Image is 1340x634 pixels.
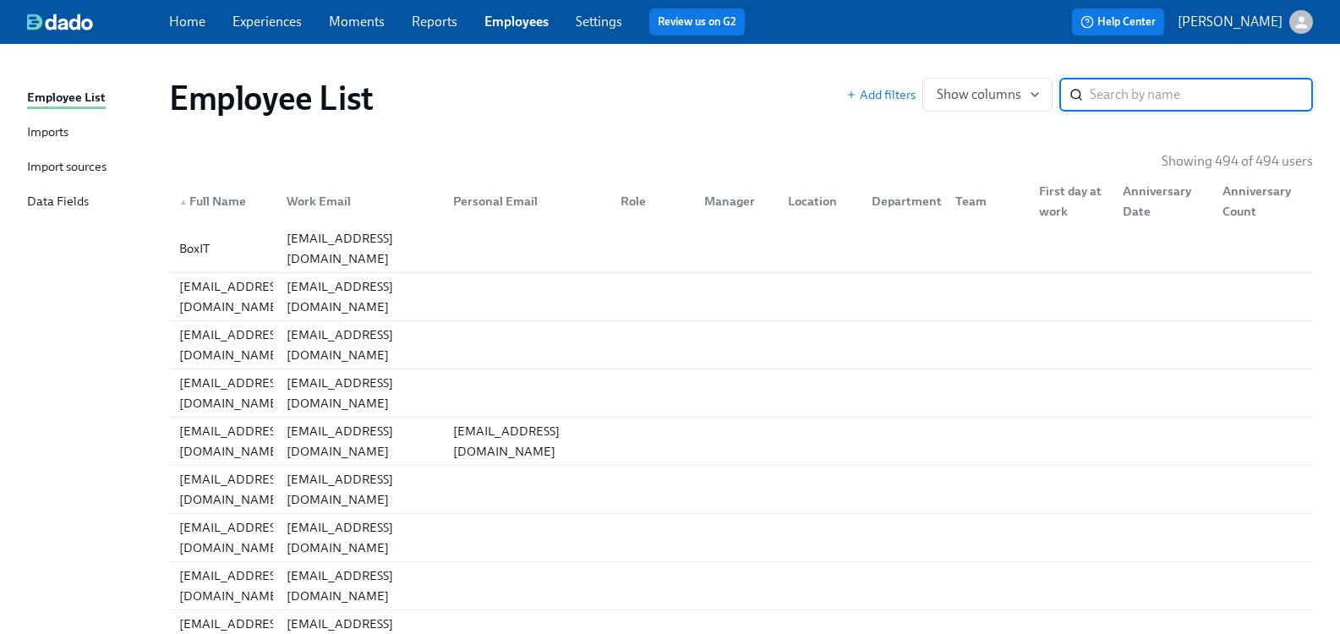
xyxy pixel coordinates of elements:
div: [EMAIL_ADDRESS][DOMAIN_NAME] [172,325,293,365]
div: First day at work [1026,184,1109,218]
a: [EMAIL_ADDRESS][DOMAIN_NAME][EMAIL_ADDRESS][DOMAIN_NAME] [169,321,1313,369]
div: [EMAIL_ADDRESS][DOMAIN_NAME] [280,469,440,510]
p: Showing 494 of 494 users [1162,152,1313,171]
span: Help Center [1080,14,1156,30]
div: [EMAIL_ADDRESS][DOMAIN_NAME] [280,276,440,317]
div: Role [614,191,691,211]
div: Anniversary Count [1209,184,1310,218]
div: [EMAIL_ADDRESS][DOMAIN_NAME] [280,421,440,462]
div: [EMAIL_ADDRESS][DOMAIN_NAME] [446,421,607,462]
div: [EMAIL_ADDRESS][DOMAIN_NAME] [172,469,293,510]
div: [EMAIL_ADDRESS][DOMAIN_NAME][EMAIL_ADDRESS][DOMAIN_NAME] [169,562,1313,609]
a: [EMAIL_ADDRESS][DOMAIN_NAME][EMAIL_ADDRESS][DOMAIN_NAME] [169,273,1313,321]
div: [EMAIL_ADDRESS][DOMAIN_NAME][EMAIL_ADDRESS][DOMAIN_NAME][EMAIL_ADDRESS][DOMAIN_NAME] [169,418,1313,465]
div: [EMAIL_ADDRESS][DOMAIN_NAME] [280,325,440,365]
div: Anniversary Date [1109,184,1210,218]
div: Department [858,184,942,218]
div: [EMAIL_ADDRESS][DOMAIN_NAME] [280,228,440,269]
a: Settings [576,14,622,30]
a: Reports [412,14,457,30]
a: Data Fields [27,192,156,213]
a: [EMAIL_ADDRESS][DOMAIN_NAME][EMAIL_ADDRESS][DOMAIN_NAME] [169,369,1313,418]
div: Data Fields [27,192,89,213]
a: Review us on G2 [658,14,736,30]
div: [EMAIL_ADDRESS][DOMAIN_NAME] [172,566,293,606]
div: [EMAIL_ADDRESS][DOMAIN_NAME][EMAIL_ADDRESS][DOMAIN_NAME] [169,369,1313,417]
div: Team [949,191,1026,211]
a: [EMAIL_ADDRESS][DOMAIN_NAME][EMAIL_ADDRESS][DOMAIN_NAME] [169,514,1313,562]
div: Department [865,191,949,211]
div: First day at work [1032,181,1109,221]
span: Show columns [937,86,1038,103]
a: Employees [484,14,549,30]
a: Moments [329,14,385,30]
div: [EMAIL_ADDRESS][DOMAIN_NAME] [172,276,293,317]
button: Help Center [1072,8,1164,36]
span: ▲ [179,198,188,206]
button: Show columns [922,78,1053,112]
p: [PERSON_NAME] [1178,13,1283,31]
input: Search by name [1090,78,1313,112]
a: Import sources [27,157,156,178]
a: dado [27,14,169,30]
div: Personal Email [446,191,607,211]
div: Anniversary Date [1116,181,1210,221]
div: BoxIT [172,238,273,259]
div: [EMAIL_ADDRESS][DOMAIN_NAME] [172,373,293,413]
div: Employee List [27,88,106,109]
div: ▲Full Name [172,184,273,218]
a: [EMAIL_ADDRESS][DOMAIN_NAME][EMAIL_ADDRESS][DOMAIN_NAME][EMAIL_ADDRESS][DOMAIN_NAME] [169,418,1313,466]
div: [EMAIL_ADDRESS][DOMAIN_NAME] [280,517,440,558]
a: BoxIT[EMAIL_ADDRESS][DOMAIN_NAME] [169,225,1313,273]
div: [EMAIL_ADDRESS][DOMAIN_NAME][EMAIL_ADDRESS][DOMAIN_NAME] [169,466,1313,513]
div: Manager [697,191,774,211]
a: Experiences [232,14,302,30]
div: Work Email [280,191,440,211]
div: Manager [691,184,774,218]
img: dado [27,14,93,30]
div: [EMAIL_ADDRESS][DOMAIN_NAME] [280,566,440,606]
button: Review us on G2 [649,8,745,36]
a: Imports [27,123,156,144]
div: [EMAIL_ADDRESS][DOMAIN_NAME] [280,373,440,413]
div: Import sources [27,157,107,178]
a: [EMAIL_ADDRESS][DOMAIN_NAME][EMAIL_ADDRESS][DOMAIN_NAME] [169,562,1313,610]
div: [EMAIL_ADDRESS][DOMAIN_NAME][EMAIL_ADDRESS][DOMAIN_NAME] [169,321,1313,369]
div: Personal Email [440,184,607,218]
div: Team [942,184,1026,218]
a: Home [169,14,205,30]
div: Location [781,191,858,211]
button: Add filters [846,86,916,103]
div: Work Email [273,184,440,218]
div: Anniversary Count [1216,181,1310,221]
div: Role [607,184,691,218]
div: Imports [27,123,68,144]
a: [EMAIL_ADDRESS][DOMAIN_NAME][EMAIL_ADDRESS][DOMAIN_NAME] [169,466,1313,514]
div: BoxIT[EMAIL_ADDRESS][DOMAIN_NAME] [169,225,1313,272]
button: [PERSON_NAME] [1178,10,1313,34]
a: Employee List [27,88,156,109]
div: [EMAIL_ADDRESS][DOMAIN_NAME] [172,517,293,558]
div: Full Name [172,191,273,211]
div: [EMAIL_ADDRESS][DOMAIN_NAME] [172,421,293,462]
h1: Employee List [169,78,374,118]
div: Location [774,184,858,218]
